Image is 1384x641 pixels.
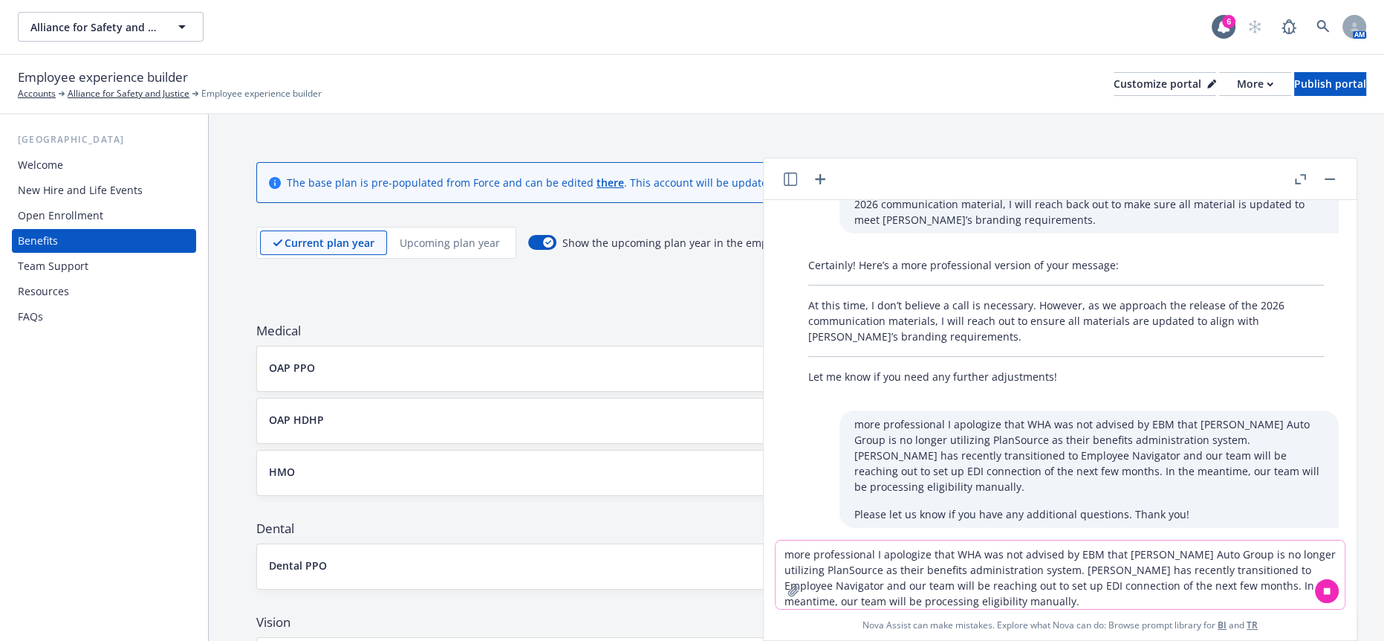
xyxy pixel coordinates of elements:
a: Search [1308,12,1338,42]
p: OAP PPO [269,360,315,376]
p: Certainly! Here’s a more professional version of your message: [808,257,1324,273]
div: Open Enrollment [18,204,103,228]
a: Report a Bug [1274,12,1304,42]
p: Please let us know if you have any additional questions. Thank you! [854,506,1324,522]
button: Publish portal [1294,72,1366,96]
div: Benefits [18,229,58,253]
div: 6 [1222,13,1235,27]
a: Open Enrollment [12,204,196,228]
span: Employee experience builder [18,68,188,87]
button: Customize portal [1114,72,1216,96]
p: Let me know if you need any further adjustments! [808,369,1324,384]
a: Accounts [18,87,56,100]
p: Upcoming plan year [400,235,500,251]
a: Benefits [12,229,196,253]
button: OAP PPO [269,360,1253,376]
p: Current plan year [285,235,374,251]
a: New Hire and Life Events [12,178,196,202]
span: . This account will be updated with upcoming plan year information on [624,175,981,190]
a: BI [1218,619,1227,631]
span: Employee experience builder [201,87,322,100]
button: HMO [269,464,1253,480]
button: Alliance for Safety and Justice [18,12,204,42]
button: OAP HDHP [269,412,1253,428]
div: More [1237,73,1273,95]
a: there [597,175,624,190]
div: Customize portal [1114,73,1216,95]
a: Alliance for Safety and Justice [68,87,189,100]
span: Dental [256,520,1336,538]
p: OAP HDHP [269,412,324,428]
span: Medical [256,322,1336,340]
span: The base plan is pre-populated from Force and can be edited [287,175,597,190]
p: At this time, I don’t believe a call is necessary. However, as we approach the release of the 202... [808,297,1324,344]
p: HMO [269,464,295,480]
div: FAQs [18,305,43,329]
a: FAQs [12,305,196,329]
span: Nova Assist can make mistakes. Explore what Nova can do: Browse prompt library for and [862,610,1258,640]
p: more professional I apologize that WHA was not advised by EBM that [PERSON_NAME] Auto Group is no... [854,416,1324,495]
div: [GEOGRAPHIC_DATA] [12,132,196,147]
a: Team Support [12,254,196,278]
span: Vision [256,613,1336,631]
button: Dental PPO [269,558,1253,573]
p: Dental PPO [269,558,327,573]
button: More [1219,72,1291,96]
div: Resources [18,280,69,303]
div: Publish portal [1294,73,1366,95]
span: Show the upcoming plan year in the employee portal [562,235,827,251]
p: more professional For now, I do not think a call is need but once we get closer to releasing the ... [854,181,1324,228]
a: Welcome [12,153,196,177]
div: Welcome [18,153,63,177]
a: Resources [12,280,196,303]
div: Team Support [18,254,88,278]
a: Start snowing [1240,12,1270,42]
span: Alliance for Safety and Justice [30,19,159,35]
a: TR [1247,619,1258,631]
div: New Hire and Life Events [18,178,143,202]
